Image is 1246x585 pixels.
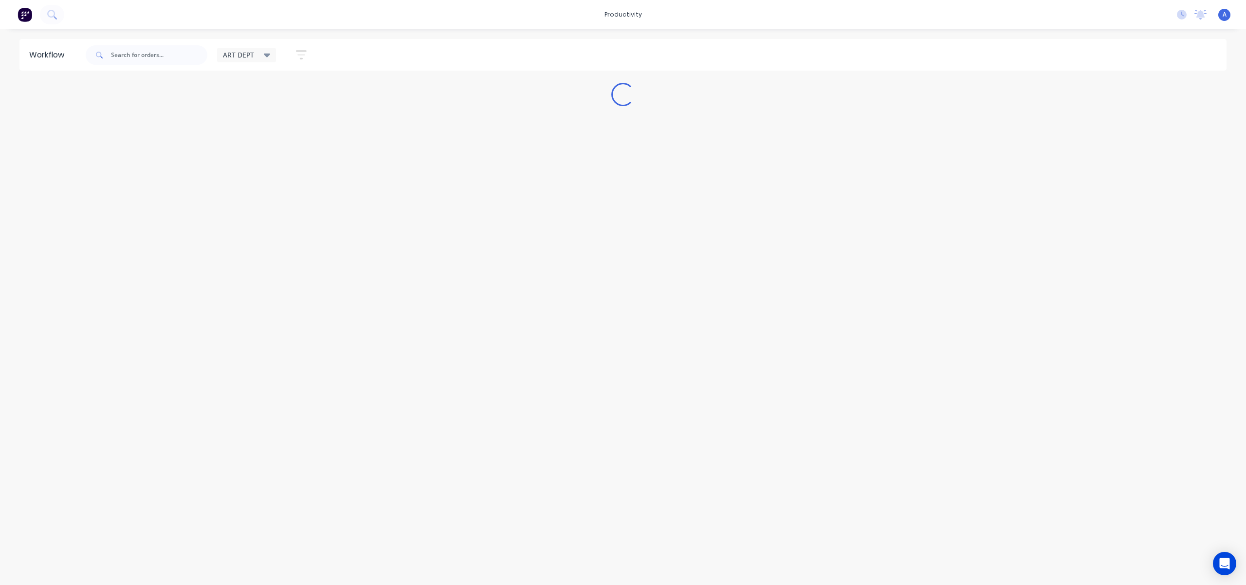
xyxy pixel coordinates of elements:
input: Search for orders... [111,45,207,65]
div: productivity [600,7,647,22]
span: A [1223,10,1227,19]
div: Open Intercom Messenger [1213,552,1236,575]
span: ART DEPT [223,50,254,60]
img: Factory [18,7,32,22]
div: Workflow [29,49,69,61]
